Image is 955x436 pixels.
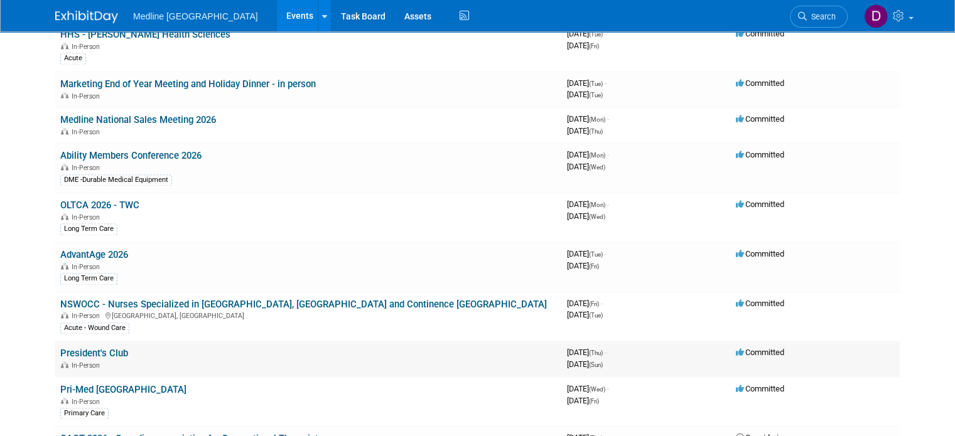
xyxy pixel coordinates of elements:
div: Acute [60,53,86,64]
span: [DATE] [567,150,609,159]
span: - [607,384,609,393]
span: [DATE] [567,41,599,50]
span: (Mon) [589,116,605,123]
span: (Tue) [589,31,603,38]
span: Committed [736,384,784,393]
a: Medline National Sales Meeting 2026 [60,114,216,125]
span: [DATE] [567,299,603,308]
div: Acute - Wound Care [60,322,129,334]
span: In-Person [72,92,104,100]
a: OLTCA 2026 - TWC [60,199,139,211]
span: - [607,114,609,124]
span: - [605,348,607,357]
span: Search [807,12,836,21]
a: HHS - [PERSON_NAME] Health Sciences [60,29,230,40]
div: Primary Care [60,408,109,419]
img: In-Person Event [61,398,68,404]
span: (Fri) [589,300,599,307]
span: [DATE] [567,211,605,221]
span: In-Person [72,128,104,136]
span: In-Person [72,312,104,320]
span: (Tue) [589,80,603,87]
span: Committed [736,78,784,88]
span: Committed [736,299,784,308]
span: [DATE] [567,199,609,209]
div: [GEOGRAPHIC_DATA], [GEOGRAPHIC_DATA] [60,310,557,320]
span: In-Person [72,263,104,271]
img: In-Person Event [61,164,68,170]
span: (Thu) [589,128,603,135]
span: (Tue) [589,251,603,258]
span: Medline [GEOGRAPHIC_DATA] [133,11,258,21]
span: (Wed) [589,386,605,393]
span: (Sun) [589,361,603,368]
span: In-Person [72,164,104,172]
span: Committed [736,199,784,209]
span: Committed [736,249,784,258]
span: (Wed) [589,213,605,220]
span: - [607,199,609,209]
span: [DATE] [567,29,607,38]
span: - [605,78,607,88]
img: In-Person Event [61,43,68,49]
a: Search [790,6,848,28]
span: (Fri) [589,43,599,50]
img: In-Person Event [61,361,68,368]
span: (Fri) [589,263,599,270]
span: Committed [736,348,784,357]
span: [DATE] [567,126,603,136]
span: In-Person [72,43,104,51]
span: - [601,299,603,308]
a: Ability Members Conference 2026 [60,150,202,161]
img: In-Person Event [61,128,68,134]
img: ExhibitDay [55,11,118,23]
img: In-Person Event [61,92,68,98]
div: Long Term Care [60,223,117,235]
span: Committed [736,114,784,124]
span: Committed [736,150,784,159]
span: [DATE] [567,114,609,124]
span: [DATE] [567,384,609,393]
a: Marketing End of Year Meeting and Holiday Dinner - in person [60,78,316,90]
span: (Mon) [589,201,605,208]
span: (Thu) [589,349,603,356]
span: [DATE] [567,310,603,319]
div: Long Term Care [60,273,117,284]
span: In-Person [72,361,104,370]
span: - [605,249,607,258]
span: In-Person [72,213,104,221]
img: In-Person Event [61,213,68,220]
span: - [607,150,609,159]
span: Committed [736,29,784,38]
span: (Tue) [589,92,603,98]
img: In-Person Event [61,263,68,269]
span: In-Person [72,398,104,406]
span: [DATE] [567,359,603,369]
span: - [605,29,607,38]
span: [DATE] [567,249,607,258]
span: [DATE] [567,90,603,99]
div: DME -Durable Medical Equipment [60,174,172,186]
span: [DATE] [567,261,599,270]
span: [DATE] [567,348,607,357]
a: NSWOCC - Nurses Specialized in [GEOGRAPHIC_DATA], [GEOGRAPHIC_DATA] and Continence [GEOGRAPHIC_DATA] [60,299,547,310]
a: Pri-Med [GEOGRAPHIC_DATA] [60,384,186,395]
span: [DATE] [567,78,607,88]
span: [DATE] [567,396,599,405]
img: Devangi Mehta [864,4,888,28]
span: (Tue) [589,312,603,319]
span: (Fri) [589,398,599,405]
img: In-Person Event [61,312,68,318]
span: (Wed) [589,164,605,171]
a: President's Club [60,348,128,359]
span: [DATE] [567,162,605,171]
span: (Mon) [589,152,605,159]
a: AdvantAge 2026 [60,249,128,260]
